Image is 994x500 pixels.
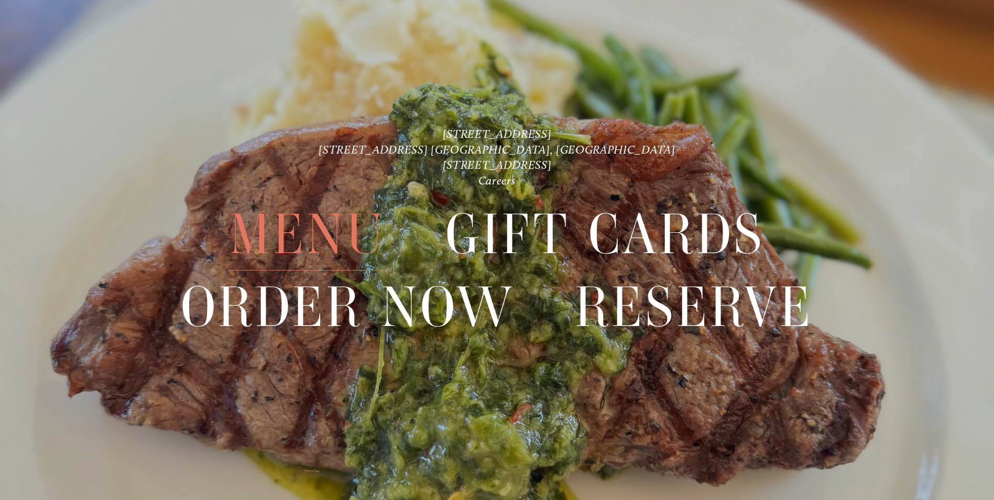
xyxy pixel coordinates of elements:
[181,271,515,343] a: Order Now
[443,127,552,141] a: [STREET_ADDRESS]
[319,143,675,157] a: [STREET_ADDRESS] [GEOGRAPHIC_DATA], [GEOGRAPHIC_DATA]
[575,271,813,343] a: Reserve
[445,199,764,270] a: Gift Cards
[230,199,386,270] a: Menu
[443,158,552,172] a: [STREET_ADDRESS]
[478,173,516,188] a: Careers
